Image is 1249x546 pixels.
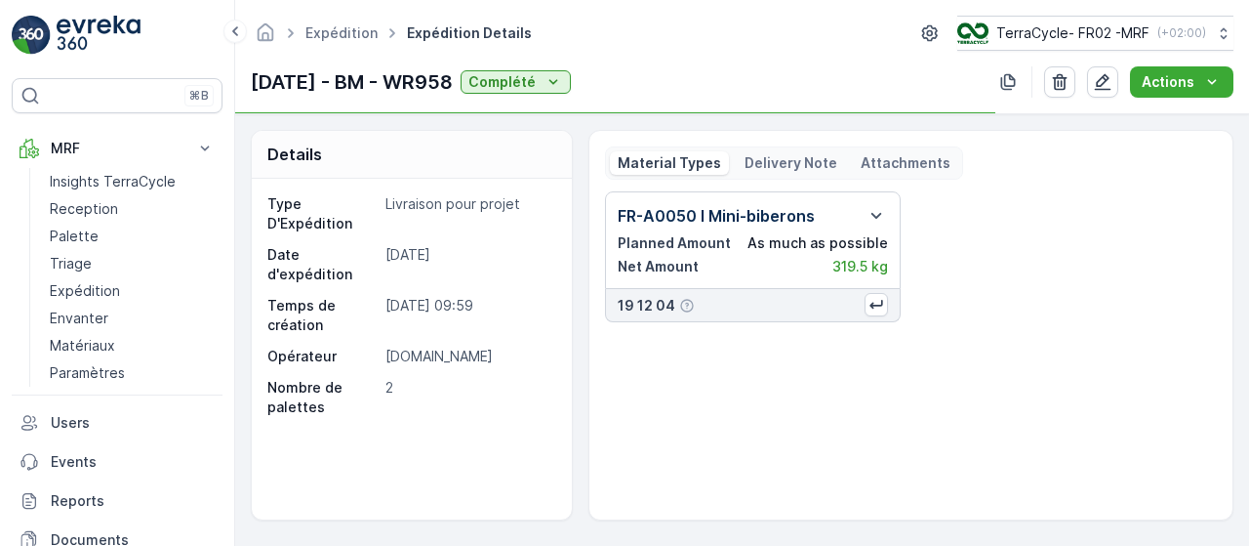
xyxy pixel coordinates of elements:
p: Events [51,452,215,472]
p: Planned Amount [618,233,731,253]
p: MRF [51,139,183,158]
p: [DATE] [385,245,551,284]
a: Insights TerraCycle [42,168,222,195]
span: Expédition Details [403,23,536,43]
p: Livraison pour projet [385,194,551,233]
p: Complété [468,72,536,92]
a: Expédition [305,24,378,41]
p: Date d'expédition [267,245,378,284]
a: Reception [42,195,222,223]
p: TerraCycle- FR02 -MRF [996,23,1149,43]
p: Attachments [861,153,950,173]
button: TerraCycle- FR02 -MRF(+02:00) [957,16,1233,51]
button: MRF [12,129,222,168]
p: 19 12 04 [618,296,675,315]
p: 319.5 kg [832,257,888,276]
p: Delivery Note [745,153,837,173]
a: Reports [12,482,222,521]
p: ⌘B [189,88,209,104]
p: Envanter [50,309,108,328]
img: terracycle.png [957,22,988,44]
a: Palette [42,223,222,250]
p: FR-A0050 I Mini-biberons [618,204,815,228]
a: Homepage [255,29,276,46]
a: Triage [42,250,222,277]
div: Help Tooltip Icon [679,298,695,314]
p: Material Types [618,153,721,173]
p: [DOMAIN_NAME] [385,347,551,366]
a: Events [12,442,222,482]
p: Temps de création [267,296,378,335]
p: As much as possible [747,233,888,253]
p: Users [51,413,215,433]
a: Envanter [42,305,222,332]
p: Palette [50,227,99,246]
p: [DATE] - BM - WR958 [251,67,453,97]
p: Expédition [50,281,120,301]
p: Triage [50,254,92,273]
p: 2 [385,378,551,417]
a: Users [12,403,222,442]
p: Net Amount [618,257,699,276]
a: Expédition [42,277,222,305]
p: ( +02:00 ) [1157,25,1206,41]
img: logo [12,16,51,55]
p: Type D'Expédition [267,194,378,233]
p: Paramètres [50,363,125,383]
p: Insights TerraCycle [50,172,176,191]
p: Reports [51,491,215,511]
a: Paramètres [42,359,222,387]
p: [DATE] 09:59 [385,296,551,335]
a: Matériaux [42,332,222,359]
img: logo_light-DOdMpM7g.png [57,16,141,55]
p: Opérateur [267,347,378,366]
p: Details [267,143,322,166]
p: Nombre de palettes [267,378,378,417]
button: Actions [1130,66,1233,98]
p: Matériaux [50,336,115,356]
button: Complété [461,70,571,94]
p: Reception [50,199,118,219]
p: Actions [1142,72,1194,92]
